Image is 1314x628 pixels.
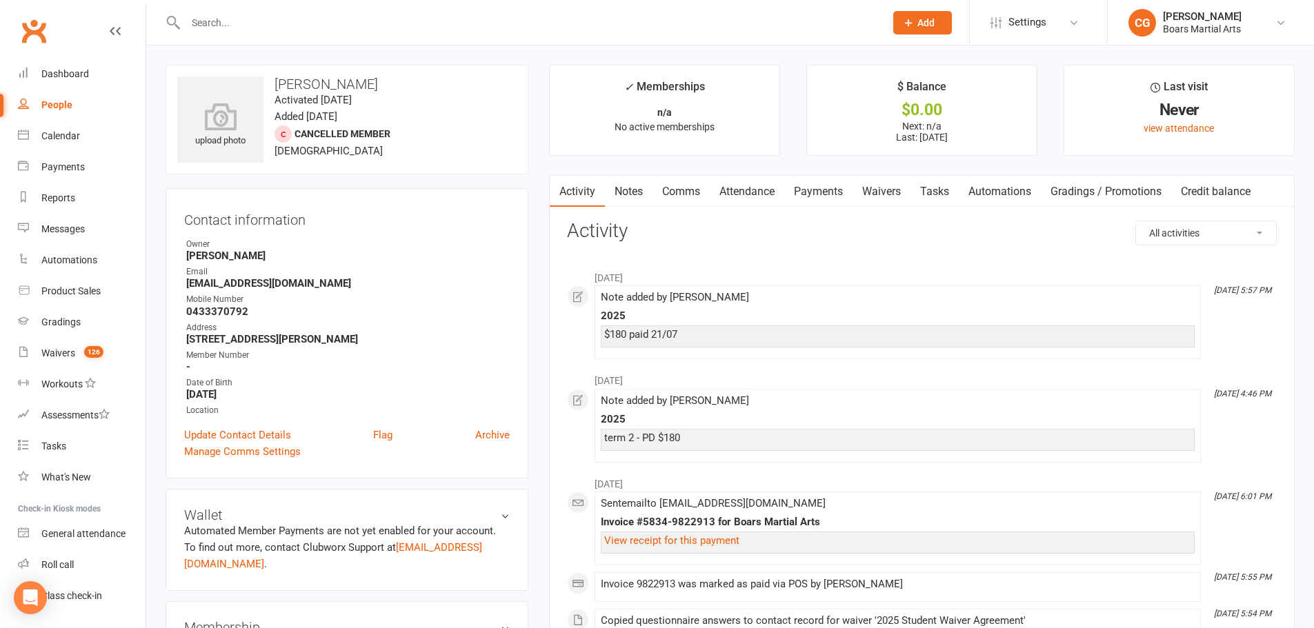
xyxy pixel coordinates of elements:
[567,366,1277,388] li: [DATE]
[1214,285,1271,295] i: [DATE] 5:57 PM
[917,17,935,28] span: Add
[475,427,510,443] a: Archive
[41,347,75,358] div: Waivers
[1151,78,1208,103] div: Last visit
[186,361,510,373] strong: -
[184,427,291,443] a: Update Contact Details
[186,376,510,389] div: Date of Birth
[177,77,517,92] h3: [PERSON_NAME]
[186,277,510,290] strong: [EMAIL_ADDRESS][DOMAIN_NAME]
[186,388,510,401] strong: [DATE]
[18,518,146,549] a: General attendance kiosk mode
[184,207,510,227] h3: Contact information
[18,183,146,214] a: Reports
[567,221,1277,242] h3: Activity
[624,81,633,94] i: ✓
[18,549,146,580] a: Roll call
[41,285,101,296] div: Product Sales
[186,238,510,251] div: Owner
[784,176,853,207] a: Payments
[1214,609,1271,618] i: [DATE] 5:54 PM
[186,333,510,345] strong: [STREET_ADDRESS][PERSON_NAME]
[184,525,496,570] no-payment-system: Automated Member Payments are not yet enabled for your account. To find out more, contact Clubwor...
[604,432,1191,444] div: term 2 - PD $180
[1008,7,1046,38] span: Settings
[819,121,1024,143] p: Next: n/a Last: [DATE]
[186,349,510,362] div: Member Number
[550,176,605,207] a: Activity
[184,507,510,523] h3: Wallet
[186,305,510,318] strong: 0433370792
[18,276,146,307] a: Product Sales
[41,68,89,79] div: Dashboard
[959,176,1041,207] a: Automations
[18,245,146,276] a: Automations
[1214,572,1271,582] i: [DATE] 5:55 PM
[567,469,1277,492] li: [DATE]
[605,176,653,207] a: Notes
[186,404,510,417] div: Location
[373,427,392,443] a: Flag
[18,431,146,462] a: Tasks
[186,293,510,306] div: Mobile Number
[41,99,72,110] div: People
[181,13,875,32] input: Search...
[601,395,1195,407] div: Note added by [PERSON_NAME]
[601,414,1195,425] div: 2025
[41,161,85,172] div: Payments
[18,307,146,338] a: Gradings
[653,176,710,207] a: Comms
[41,130,80,141] div: Calendar
[295,128,390,139] span: Cancelled member
[1214,389,1271,398] i: [DATE] 4:46 PM
[1041,176,1171,207] a: Gradings / Promotions
[275,110,337,123] time: Added [DATE]
[41,316,81,327] div: Gradings
[41,192,75,203] div: Reports
[604,534,739,547] a: View receipt for this payment
[819,103,1024,117] div: $0.00
[601,516,1195,528] div: Invoice #5834-9822913 for Boars Martial Arts
[601,615,1195,627] div: Copied questionnaire answers to contact record for waiver '2025 Student Waiver Agreement'
[604,329,1191,341] div: $180 paid 21/07
[1128,9,1156,37] div: CG
[41,378,83,389] div: Workouts
[41,409,110,421] div: Assessments
[18,338,146,369] a: Waivers 126
[601,497,826,509] span: Sent email to [EMAIL_ADDRESS][DOMAIN_NAME]
[186,265,510,278] div: Email
[624,78,705,103] div: Memberships
[893,11,952,34] button: Add
[41,254,97,265] div: Automations
[18,59,146,90] a: Dashboard
[1077,103,1282,117] div: Never
[1171,176,1260,207] a: Credit balance
[186,250,510,262] strong: [PERSON_NAME]
[1144,123,1214,134] a: view attendance
[18,152,146,183] a: Payments
[18,400,146,431] a: Assessments
[18,90,146,121] a: People
[41,223,85,234] div: Messages
[41,590,102,601] div: Class check-in
[18,580,146,611] a: Class kiosk mode
[18,121,146,152] a: Calendar
[18,214,146,245] a: Messages
[567,263,1277,285] li: [DATE]
[710,176,784,207] a: Attendance
[41,559,74,570] div: Roll call
[897,78,946,103] div: $ Balance
[1163,23,1242,35] div: Boars Martial Arts
[18,462,146,493] a: What's New
[275,145,383,157] span: [DEMOGRAPHIC_DATA]
[853,176,910,207] a: Waivers
[41,528,126,539] div: General attendance
[275,94,352,106] time: Activated [DATE]
[1214,492,1271,501] i: [DATE] 6:01 PM
[910,176,959,207] a: Tasks
[601,292,1195,303] div: Note added by [PERSON_NAME]
[657,107,672,118] strong: n/a
[1163,10,1242,23] div: [PERSON_NAME]
[18,369,146,400] a: Workouts
[177,103,263,148] div: upload photo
